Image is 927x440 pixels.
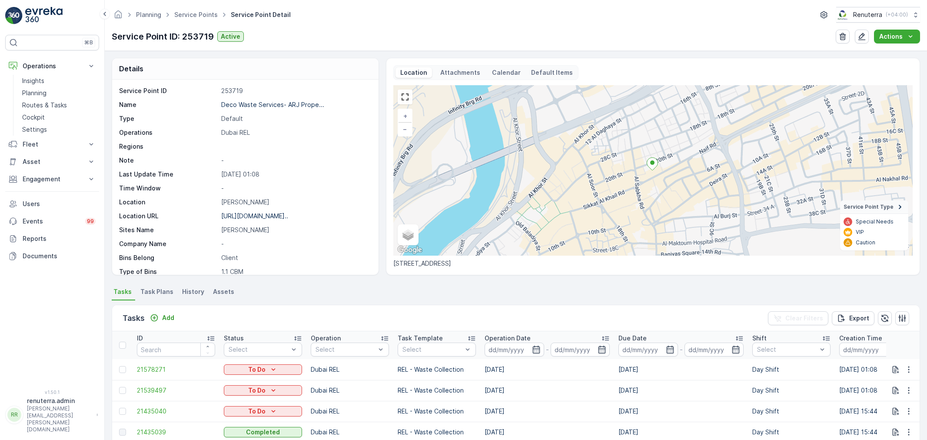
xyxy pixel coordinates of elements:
[119,63,143,74] p: Details
[221,253,369,262] p: Client
[137,343,215,357] input: Search
[119,87,218,95] p: Service Point ID
[119,142,218,151] p: Regions
[248,365,266,374] p: To Do
[119,408,126,415] div: Toggle Row Selected
[316,345,375,354] p: Select
[221,170,369,179] p: [DATE] 01:08
[229,10,292,19] span: Service Point Detail
[5,213,99,230] a: Events99
[213,287,234,296] span: Assets
[614,359,748,380] td: [DATE]
[485,334,531,343] p: Operation Date
[752,365,831,374] p: Day Shift
[614,401,748,422] td: [DATE]
[22,125,47,134] p: Settings
[398,407,476,416] p: REL - Waste Collection
[162,313,174,322] p: Add
[140,287,173,296] span: Task Plans
[19,99,99,111] a: Routes & Tasks
[137,334,143,343] p: ID
[399,68,429,77] p: Location
[137,365,215,374] span: 21578271
[398,428,476,437] p: REL - Waste Collection
[119,429,126,436] div: Toggle Row Selected
[22,89,47,97] p: Planning
[399,110,412,123] a: Zoom In
[22,77,44,85] p: Insights
[874,30,920,43] button: Actions
[27,405,92,433] p: [PERSON_NAME][EMAIL_ADDRESS][PERSON_NAME][DOMAIN_NAME]
[221,101,324,108] p: Deco Waste Services- ARJ Prope...
[752,334,767,343] p: Shift
[403,112,407,120] span: +
[768,311,828,325] button: Clear Filters
[398,365,476,374] p: REL - Waste Collection
[23,157,82,166] p: Asset
[5,136,99,153] button: Fleet
[853,10,882,19] p: Renuterra
[840,200,908,214] summary: Service Point Type
[398,334,443,343] p: Task Template
[22,113,45,122] p: Cockpit
[119,387,126,394] div: Toggle Row Selected
[7,408,21,422] div: RR
[248,407,266,416] p: To Do
[618,343,678,357] input: dd/mm/yyyy
[836,10,850,20] img: Screenshot_2024-07-26_at_13.33.01.png
[224,406,302,417] button: To Do
[5,170,99,188] button: Engagement
[246,428,280,437] p: Completed
[224,364,302,375] button: To Do
[5,397,99,433] button: RRrenuterra.admin[PERSON_NAME][EMAIL_ADDRESS][PERSON_NAME][DOMAIN_NAME]
[119,184,218,193] p: Time Window
[856,229,864,236] p: VIP
[221,114,369,123] p: Default
[844,203,894,210] span: Service Point Type
[439,68,482,77] p: Attachments
[480,359,614,380] td: [DATE]
[23,62,82,70] p: Operations
[23,200,96,208] p: Users
[839,334,882,343] p: Creation Time
[618,334,647,343] p: Due Date
[137,428,215,437] a: 21435039
[119,267,218,276] p: Type of Bins
[224,334,244,343] p: Status
[119,156,218,165] p: Note
[182,287,204,296] span: History
[221,156,369,165] p: -
[119,128,218,137] p: Operations
[23,217,80,226] p: Events
[23,140,82,149] p: Fleet
[311,407,389,416] p: Dubai REL
[399,123,412,136] a: Zoom Out
[23,252,96,260] p: Documents
[402,345,462,354] p: Select
[5,7,23,24] img: logo
[311,334,341,343] p: Operation
[146,313,178,323] button: Add
[27,397,92,405] p: renuterra.admin
[752,428,831,437] p: Day Shift
[137,386,215,395] a: 21539497
[886,11,908,18] p: ( +04:00 )
[19,75,99,87] a: Insights
[25,7,63,24] img: logo_light-DOdMpM7g.png
[752,407,831,416] p: Day Shift
[229,345,289,354] p: Select
[492,68,521,77] p: Calendar
[248,386,266,395] p: To Do
[221,32,240,41] p: Active
[119,100,218,109] p: Name
[480,380,614,401] td: [DATE]
[113,13,123,20] a: Homepage
[221,198,369,207] p: [PERSON_NAME]
[614,380,748,401] td: [DATE]
[684,343,744,357] input: dd/mm/yyyy
[5,247,99,265] a: Documents
[224,427,302,437] button: Completed
[22,101,67,110] p: Routes & Tasks
[174,11,218,18] a: Service Points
